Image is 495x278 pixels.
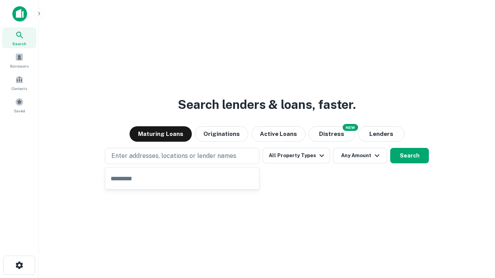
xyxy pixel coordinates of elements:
a: Borrowers [2,50,36,71]
span: Saved [14,108,25,114]
a: Contacts [2,72,36,93]
iframe: Chat Widget [456,216,495,253]
img: capitalize-icon.png [12,6,27,22]
div: NEW [343,124,358,131]
span: Borrowers [10,63,29,69]
h3: Search lenders & loans, faster. [178,95,356,114]
a: Search [2,27,36,48]
a: Saved [2,95,36,115]
span: Contacts [12,85,27,92]
button: Enter addresses, locations or lender names [105,148,259,164]
button: Lenders [358,126,405,142]
button: Search [390,148,429,163]
button: Search distressed loans with lien and other non-mortgage details. [309,126,355,142]
button: Originations [195,126,248,142]
span: Search [12,41,26,47]
p: Enter addresses, locations or lender names [111,151,236,161]
button: All Property Types [263,148,330,163]
button: Active Loans [251,126,306,142]
button: Any Amount [333,148,387,163]
button: Maturing Loans [130,126,192,142]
